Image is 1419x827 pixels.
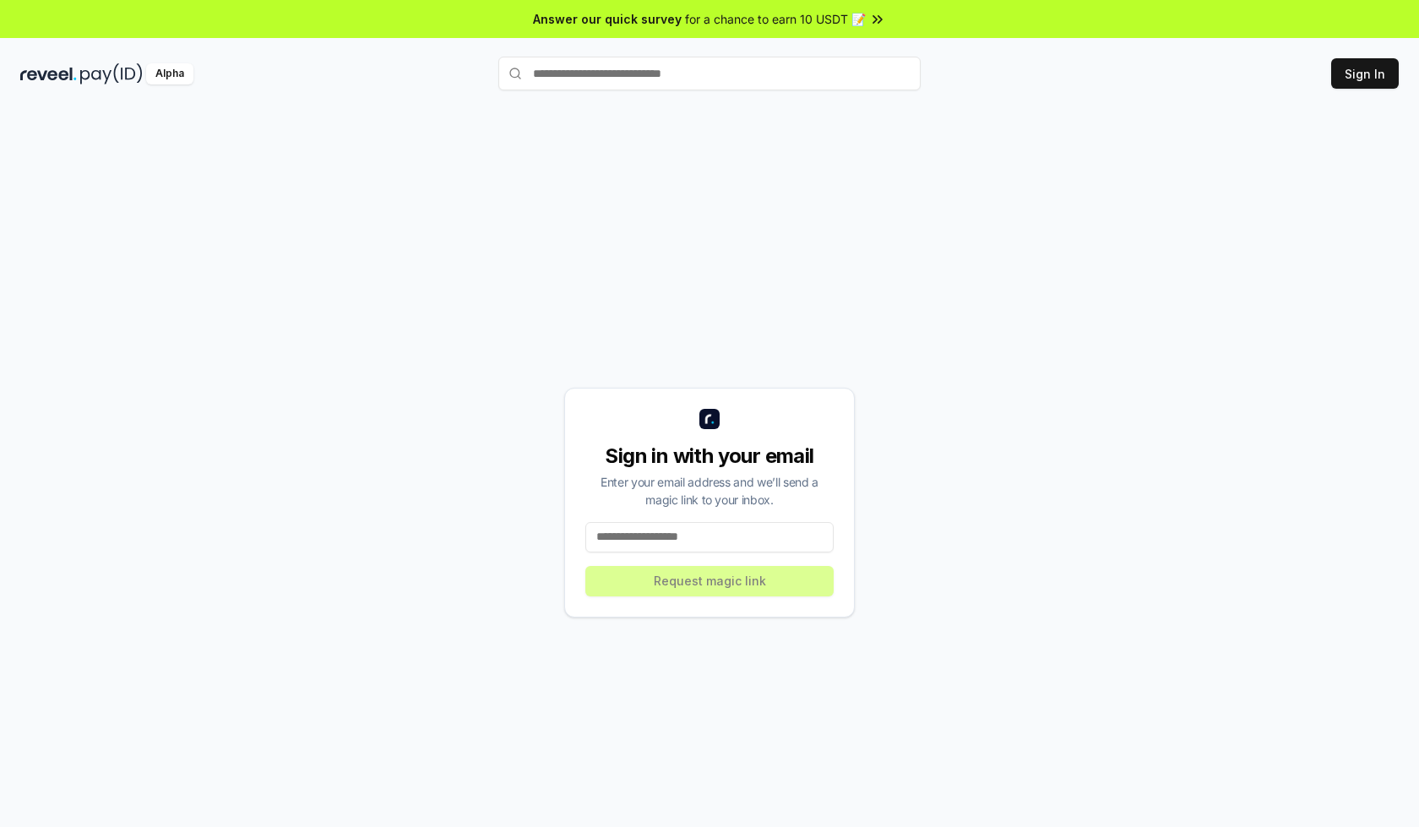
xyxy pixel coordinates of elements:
[585,443,834,470] div: Sign in with your email
[685,10,866,28] span: for a chance to earn 10 USDT 📝
[533,10,682,28] span: Answer our quick survey
[1331,58,1399,89] button: Sign In
[585,473,834,509] div: Enter your email address and we’ll send a magic link to your inbox.
[80,63,143,84] img: pay_id
[20,63,77,84] img: reveel_dark
[699,409,720,429] img: logo_small
[146,63,193,84] div: Alpha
